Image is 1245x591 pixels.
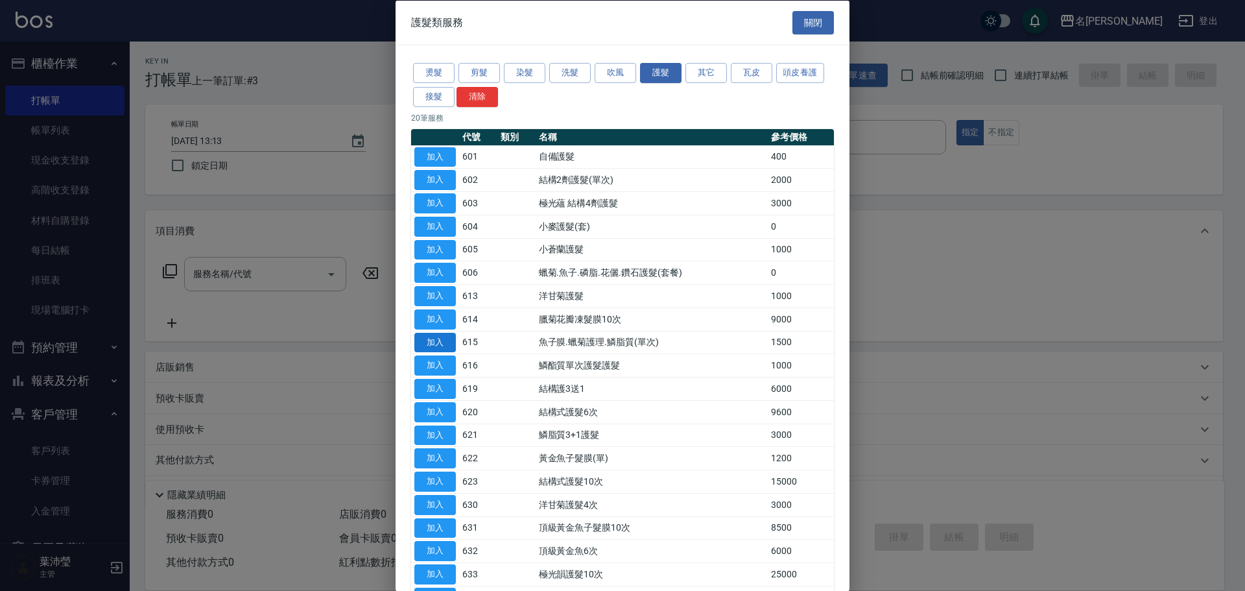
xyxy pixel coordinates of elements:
[459,424,497,447] td: 621
[456,86,498,106] button: 清除
[776,63,824,83] button: 頭皮養護
[414,216,456,236] button: 加入
[459,562,497,586] td: 633
[414,425,456,445] button: 加入
[459,377,497,400] td: 619
[536,128,768,145] th: 名稱
[414,472,456,492] button: 加入
[685,63,727,83] button: 其它
[536,191,768,215] td: 極光蘊 結構4劑護髮
[414,263,456,283] button: 加入
[768,145,834,169] td: 400
[640,63,682,83] button: 護髮
[414,356,456,376] button: 加入
[414,309,456,329] button: 加入
[536,238,768,261] td: 小蒼蘭護髮
[459,145,497,169] td: 601
[768,400,834,424] td: 9600
[768,516,834,540] td: 8500
[459,308,497,331] td: 614
[414,402,456,422] button: 加入
[768,308,834,331] td: 9000
[414,448,456,468] button: 加入
[459,446,497,470] td: 622
[768,377,834,400] td: 6000
[459,331,497,354] td: 615
[768,168,834,191] td: 2000
[768,562,834,586] td: 25000
[459,261,497,284] td: 606
[459,400,497,424] td: 620
[459,516,497,540] td: 631
[459,128,497,145] th: 代號
[536,493,768,516] td: 洋甘菊護髮4次
[459,215,497,238] td: 604
[536,308,768,331] td: 臘菊花瓣凍髮膜10次
[536,331,768,354] td: 魚子膜.蠟菊護理.鱗脂質(單次)
[414,494,456,514] button: 加入
[768,261,834,284] td: 0
[768,215,834,238] td: 0
[414,286,456,306] button: 加入
[414,193,456,213] button: 加入
[536,400,768,424] td: 結構式護髮6次
[497,128,536,145] th: 類別
[414,518,456,538] button: 加入
[459,539,497,562] td: 632
[414,239,456,259] button: 加入
[413,86,455,106] button: 接髮
[536,215,768,238] td: 小麥護髮(套)
[504,63,545,83] button: 染髮
[459,238,497,261] td: 605
[536,354,768,377] td: 鱗酯質單次護髮護髮
[768,128,834,145] th: 參考價格
[768,446,834,470] td: 1200
[536,446,768,470] td: 黃金魚子髮膜(單)
[414,564,456,585] button: 加入
[414,541,456,561] button: 加入
[459,354,497,377] td: 616
[536,284,768,308] td: 洋甘菊護髮
[414,332,456,352] button: 加入
[536,168,768,191] td: 結構2劑護髮(單次)
[536,539,768,562] td: 頂級黃金魚6次
[459,284,497,308] td: 613
[536,516,768,540] td: 頂級黃金魚子髮膜10次
[768,191,834,215] td: 3000
[768,238,834,261] td: 1000
[413,63,455,83] button: 燙髮
[458,63,500,83] button: 剪髮
[414,170,456,190] button: 加入
[536,470,768,493] td: 結構式護髮10次
[549,63,591,83] button: 洗髮
[411,112,834,123] p: 20 筆服務
[536,377,768,400] td: 結構護3送1
[459,493,497,516] td: 630
[768,354,834,377] td: 1000
[792,10,834,34] button: 關閉
[411,16,463,29] span: 護髮類服務
[768,493,834,516] td: 3000
[536,424,768,447] td: 鱗脂質3+1護髮
[768,539,834,562] td: 6000
[731,63,772,83] button: 瓦皮
[536,562,768,586] td: 極光韻護髮10次
[459,470,497,493] td: 623
[536,145,768,169] td: 自備護髮
[414,147,456,167] button: 加入
[768,284,834,308] td: 1000
[768,331,834,354] td: 1500
[768,470,834,493] td: 15000
[459,191,497,215] td: 603
[536,261,768,284] td: 蠟菊.魚子.磷脂.花儷.鑽石護髮(套餐)
[459,168,497,191] td: 602
[595,63,636,83] button: 吹風
[414,379,456,399] button: 加入
[768,424,834,447] td: 3000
